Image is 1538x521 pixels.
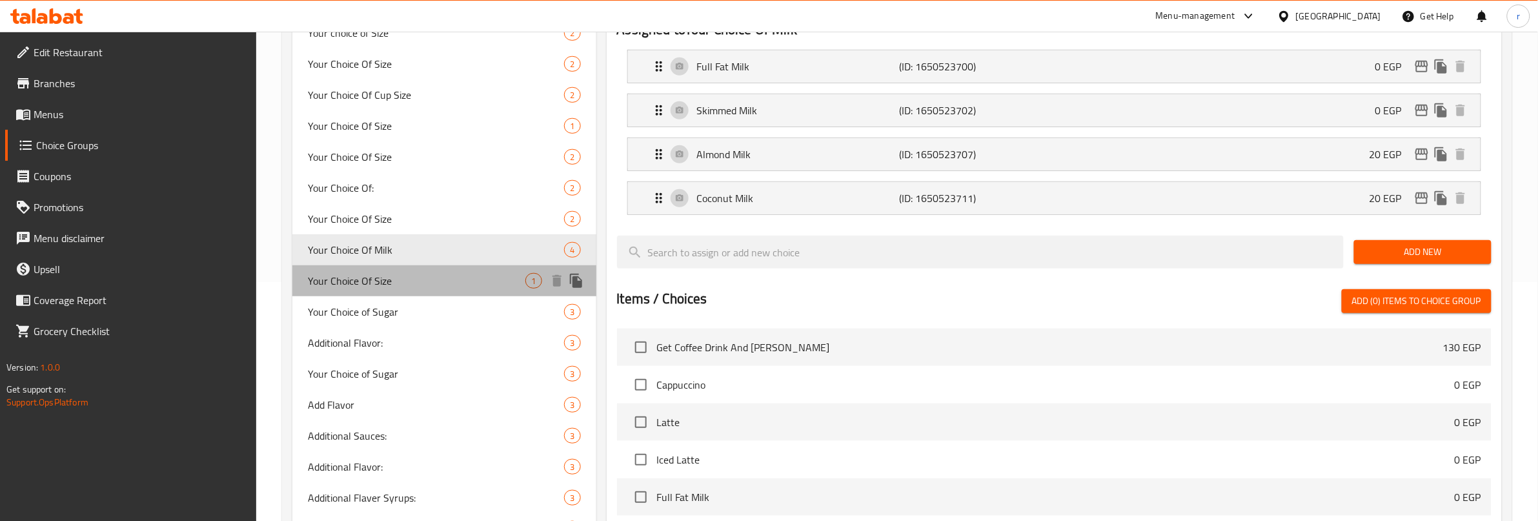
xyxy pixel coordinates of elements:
[5,99,257,130] a: Menus
[1370,190,1412,206] p: 20 EGP
[5,316,257,347] a: Grocery Checklist
[565,58,580,70] span: 2
[565,120,580,132] span: 1
[1352,293,1481,309] span: Add (0) items to choice group
[564,211,580,227] div: Choices
[628,50,1481,83] div: Expand
[547,271,567,291] button: delete
[617,236,1344,269] input: search
[292,482,596,513] div: Additional Flaver Syrups:3
[627,334,654,361] span: Select choice
[6,394,88,411] a: Support.OpsPlatform
[564,304,580,320] div: Choices
[564,180,580,196] div: Choices
[657,377,1455,393] span: Cappuccino
[627,409,654,436] span: Select choice
[565,368,580,380] span: 3
[564,242,580,258] div: Choices
[308,118,564,134] span: Your Choice Of Size
[5,254,257,285] a: Upsell
[5,130,257,161] a: Choice Groups
[697,147,900,162] p: Almond Milk
[526,275,541,287] span: 1
[292,234,596,265] div: Your Choice Of Milk4
[1432,145,1451,164] button: duplicate
[6,359,38,376] span: Version:
[617,88,1492,132] li: Expand
[617,289,707,309] h2: Items / Choices
[34,169,247,184] span: Coupons
[292,141,596,172] div: Your Choice Of Size2
[1375,59,1412,74] p: 0 EGP
[308,366,564,382] span: Your Choice of Sugar
[292,296,596,327] div: Your Choice of Sugar3
[308,397,564,413] span: Add Flavor
[308,304,564,320] span: Your Choice of Sugar
[308,87,564,103] span: Your Choice Of Cup Size
[565,461,580,473] span: 3
[308,149,564,165] span: Your Choice Of Size
[628,182,1481,214] div: Expand
[617,132,1492,176] li: Expand
[628,138,1481,170] div: Expand
[564,118,580,134] div: Choices
[6,381,66,398] span: Get support on:
[657,340,1443,355] span: Get Coffee Drink And [PERSON_NAME]
[564,397,580,413] div: Choices
[292,327,596,358] div: Additional Flavor:3
[564,87,580,103] div: Choices
[1455,414,1481,430] p: 0 EGP
[657,414,1455,430] span: Latte
[1455,489,1481,505] p: 0 EGP
[1517,9,1520,23] span: r
[564,149,580,165] div: Choices
[565,89,580,101] span: 2
[565,399,580,411] span: 3
[565,492,580,504] span: 3
[1370,147,1412,162] p: 20 EGP
[565,337,580,349] span: 3
[34,323,247,339] span: Grocery Checklist
[292,451,596,482] div: Additional Flavor:3
[697,103,900,118] p: Skimmed Milk
[292,358,596,389] div: Your Choice of Sugar3
[564,335,580,351] div: Choices
[1451,145,1470,164] button: delete
[565,151,580,163] span: 2
[308,459,564,475] span: Additional Flavor:
[564,428,580,444] div: Choices
[308,25,564,41] span: Your choice of Size
[5,285,257,316] a: Coverage Report
[564,25,580,41] div: Choices
[1451,101,1470,120] button: delete
[308,490,564,506] span: Additional Flaver Syrups:
[292,203,596,234] div: Your Choice Of Size2
[565,430,580,442] span: 3
[900,147,1035,162] p: (ID: 1650523707)
[5,161,257,192] a: Coupons
[292,48,596,79] div: Your Choice Of Size2
[1412,189,1432,208] button: edit
[565,27,580,39] span: 2
[1412,145,1432,164] button: edit
[292,79,596,110] div: Your Choice Of Cup Size2
[1432,101,1451,120] button: duplicate
[1354,240,1492,264] button: Add New
[5,192,257,223] a: Promotions
[1412,57,1432,76] button: edit
[617,45,1492,88] li: Expand
[900,59,1035,74] p: (ID: 1650523700)
[565,306,580,318] span: 3
[34,45,247,60] span: Edit Restaurant
[1342,289,1492,313] button: Add (0) items to choice group
[1375,103,1412,118] p: 0 EGP
[308,428,564,444] span: Additional Sauces:
[34,292,247,308] span: Coverage Report
[1156,8,1235,24] div: Menu-management
[292,420,596,451] div: Additional Sauces:3
[308,242,564,258] span: Your Choice Of Milk
[292,265,596,296] div: Your Choice Of Size1deleteduplicate
[564,490,580,506] div: Choices
[1451,189,1470,208] button: delete
[1432,189,1451,208] button: duplicate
